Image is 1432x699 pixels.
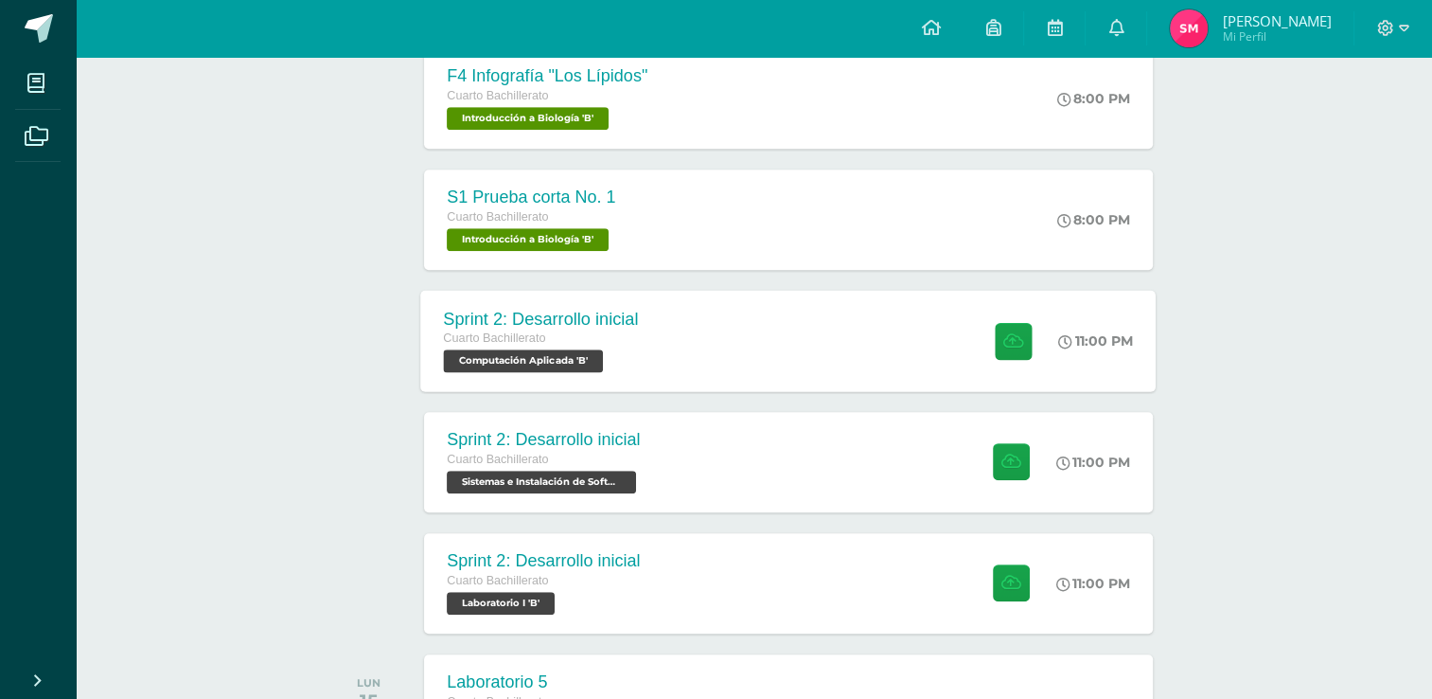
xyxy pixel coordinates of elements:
div: Laboratorio 5 [447,672,604,692]
div: Sprint 2: Desarrollo inicial [447,430,641,450]
div: Sprint 2: Desarrollo inicial [447,551,640,571]
span: Cuarto Bachillerato [444,332,546,345]
span: Cuarto Bachillerato [447,89,548,102]
div: 8:00 PM [1057,211,1130,228]
img: c7d2b792de1443581096360968678093.png [1170,9,1208,47]
div: 11:00 PM [1056,575,1130,592]
span: Computación Aplicada 'B' [444,349,604,372]
span: [PERSON_NAME] [1222,11,1331,30]
span: Introducción a Biología 'B' [447,107,609,130]
span: Cuarto Bachillerato [447,453,548,466]
div: F4 Infografía "Los Lípidos" [447,66,647,86]
div: 11:00 PM [1056,454,1130,471]
span: Introducción a Biología 'B' [447,228,609,251]
span: Mi Perfil [1222,28,1331,45]
div: 8:00 PM [1057,90,1130,107]
div: LUN [357,676,380,690]
span: Sistemas e Instalación de Software 'B' [447,471,636,493]
span: Cuarto Bachillerato [447,574,548,587]
div: S1 Prueba corta No. 1 [447,188,615,207]
div: 11:00 PM [1059,332,1134,349]
div: Sprint 2: Desarrollo inicial [444,309,639,329]
span: Laboratorio I 'B' [447,592,555,615]
span: Cuarto Bachillerato [447,210,548,224]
